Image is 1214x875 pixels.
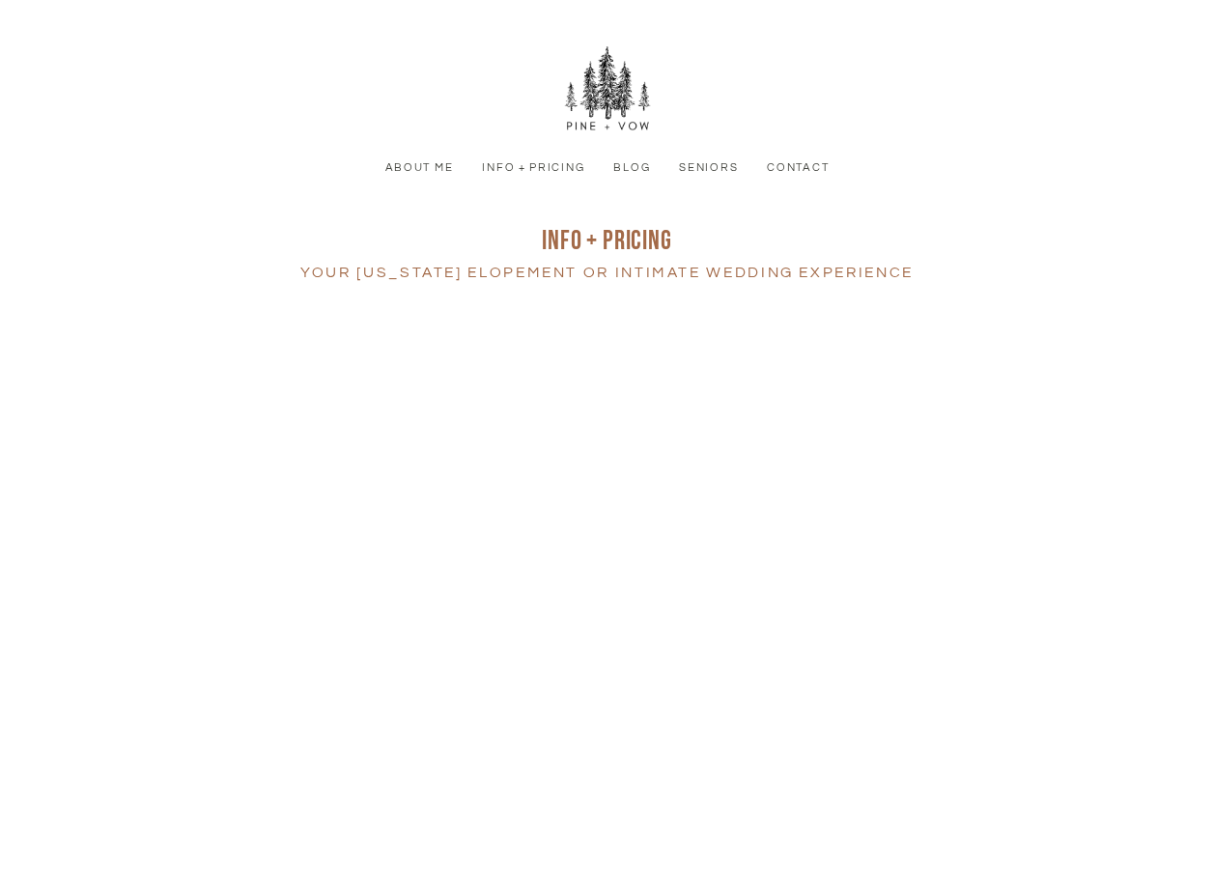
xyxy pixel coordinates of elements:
a: About Me [376,159,464,177]
a: Contact [757,159,838,177]
a: Blog [604,159,660,177]
a: Info + Pricing [472,159,594,177]
span: INFO + pRICING [542,225,672,257]
h4: your [US_STATE] Elopement or intimate wedding experience [72,261,1142,286]
a: Seniors [669,159,748,177]
img: Pine + Vow [564,46,651,133]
